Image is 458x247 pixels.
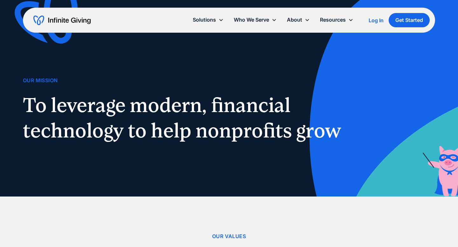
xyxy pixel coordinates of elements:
div: About [282,13,315,27]
div: Solutions [188,13,229,27]
div: About [287,16,302,24]
div: Log In [369,18,384,23]
a: Get Started [389,13,430,27]
div: Our Values [212,232,246,241]
div: Our Mission [23,76,58,85]
div: Resources [315,13,358,27]
h1: To leverage modern, financial technology to help nonprofits grow [23,92,349,143]
div: Who We Serve [229,13,282,27]
a: Log In [369,17,384,24]
div: Who We Serve [234,16,269,24]
div: Resources [320,16,346,24]
div: Solutions [193,16,216,24]
a: home [33,15,91,25]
